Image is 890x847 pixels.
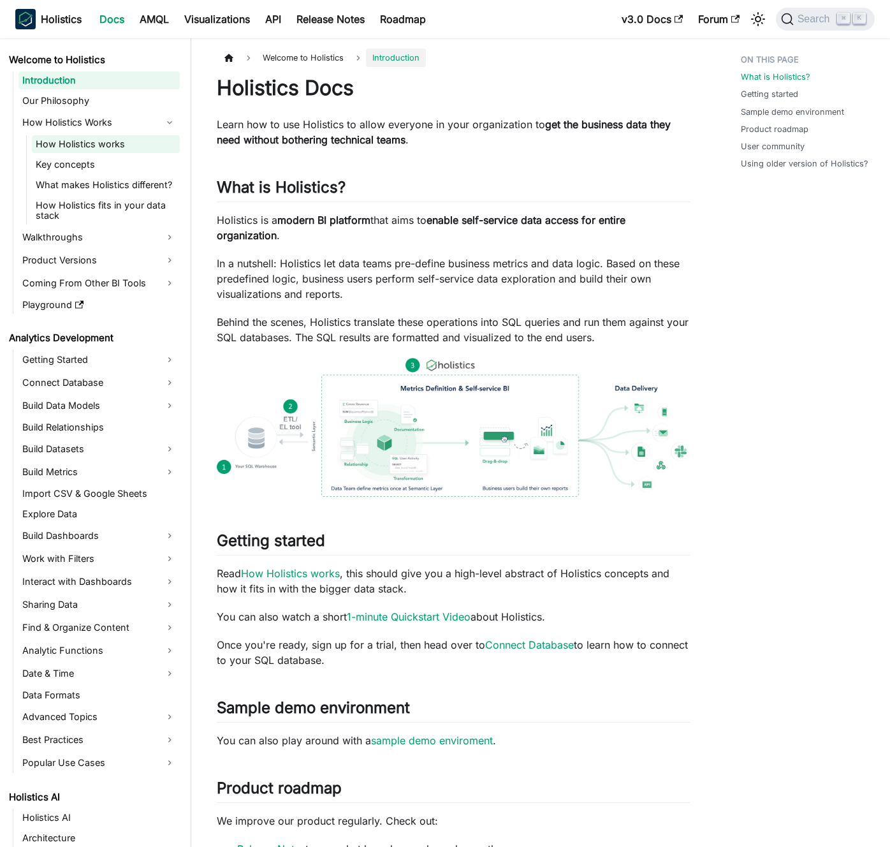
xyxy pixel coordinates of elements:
[18,686,180,704] a: Data Formats
[748,9,768,29] button: Switch between dark and light mode (currently light mode)
[132,9,177,29] a: AMQL
[853,13,866,24] kbd: K
[5,329,180,347] a: Analytics Development
[741,88,798,100] a: Getting started
[18,485,180,503] a: Import CSV & Google Sheets
[217,779,690,803] h2: Product roadmap
[217,314,690,345] p: Behind the scenes, Holistics translate these operations into SQL queries and run them against you...
[485,638,574,651] a: Connect Database
[18,571,180,592] a: Interact with Dashboards
[614,9,690,29] a: v3.0 Docs
[347,610,471,623] a: 1-minute Quickstart Video
[289,9,372,29] a: Release Notes
[217,48,690,67] nav: Breadcrumbs
[217,813,690,829] p: We improve our product regularly. Check out:
[18,707,180,727] a: Advanced Topics
[18,549,180,569] a: Work with Filters
[5,788,180,806] a: Holistics AI
[277,214,370,226] strong: modern BI platform
[92,9,132,29] a: Docs
[18,112,180,133] a: How Holistics Works
[741,71,810,83] a: What is Holistics?
[256,48,350,67] span: Welcome to Holistics
[18,462,180,482] a: Build Metrics
[217,637,690,668] p: Once you're ready, sign up for a trial, then head over to to learn how to connect to your SQL dat...
[18,71,180,89] a: Introduction
[18,227,180,247] a: Walkthroughs
[217,212,690,243] p: Holistics is a that aims to .
[776,8,875,31] button: Search (Command+K)
[217,117,690,147] p: Learn how to use Holistics to allow everyone in your organization to .
[741,123,808,135] a: Product roadmap
[794,13,838,25] span: Search
[217,733,690,748] p: You can also play around with a .
[18,809,180,827] a: Holistics AI
[18,640,180,661] a: Analytic Functions
[217,566,690,596] p: Read , this should give you a high-level abstract of Holistics concepts and how it fits in with t...
[18,92,180,110] a: Our Philosophy
[18,350,180,370] a: Getting Started
[32,196,180,225] a: How Holistics fits in your data stack
[217,698,690,723] h2: Sample demo environment
[241,567,340,580] a: How Holistics works
[18,594,180,615] a: Sharing Data
[18,418,180,436] a: Build Relationships
[217,358,690,496] img: How Holistics fits in your Data Stack
[18,273,180,293] a: Coming From Other BI Tools
[18,395,180,416] a: Build Data Models
[18,250,180,270] a: Product Versions
[372,9,434,29] a: Roadmap
[217,256,690,302] p: In a nutshell: Holistics let data teams pre-define business metrics and data logic. Based on thes...
[18,526,180,546] a: Build Dashboards
[741,140,805,152] a: User community
[217,531,690,556] h2: Getting started
[18,663,180,684] a: Date & Time
[32,176,180,194] a: What makes Holistics different?
[371,734,493,747] a: sample demo enviroment
[18,753,180,773] a: Popular Use Cases
[217,178,690,202] h2: What is Holistics?
[690,9,747,29] a: Forum
[18,730,180,750] a: Best Practices
[217,48,241,67] a: Home page
[32,135,180,153] a: How Holistics works
[18,439,180,459] a: Build Datasets
[217,609,690,624] p: You can also watch a short about Holistics.
[41,11,82,27] b: Holistics
[837,13,850,24] kbd: ⌘
[741,158,868,170] a: Using older version of Holistics?
[18,617,180,638] a: Find & Organize Content
[741,106,844,118] a: Sample demo environment
[18,829,180,847] a: Architecture
[32,156,180,173] a: Key concepts
[5,51,180,69] a: Welcome to Holistics
[18,505,180,523] a: Explore Data
[15,9,82,29] a: HolisticsHolistics
[258,9,289,29] a: API
[18,372,180,393] a: Connect Database
[18,296,180,314] a: Playground
[366,48,426,67] span: Introduction
[15,9,36,29] img: Holistics
[177,9,258,29] a: Visualizations
[217,75,690,101] h1: Holistics Docs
